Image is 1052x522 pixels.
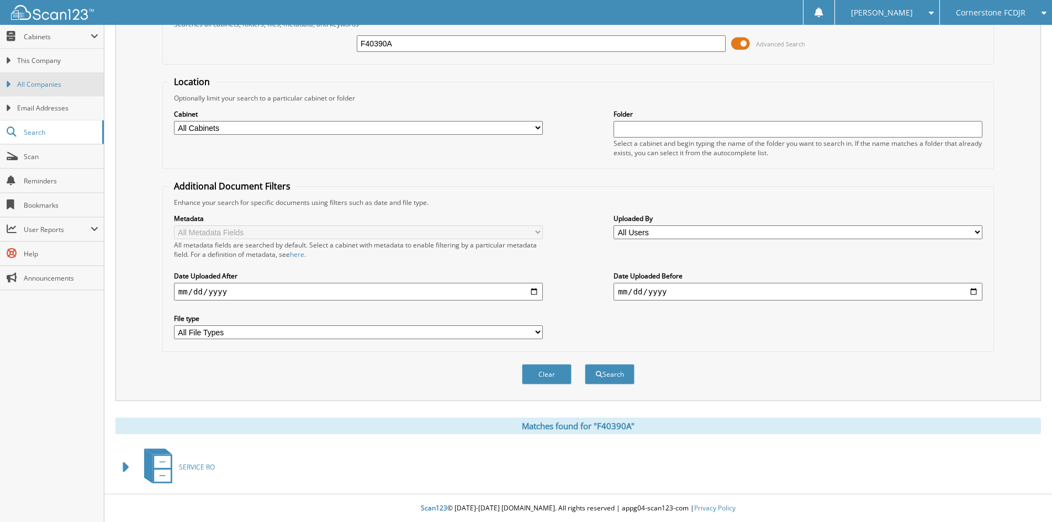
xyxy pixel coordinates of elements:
[614,214,982,223] label: Uploaded By
[174,240,543,259] div: All metadata fields are searched by default. Select a cabinet with metadata to enable filtering b...
[614,271,982,281] label: Date Uploaded Before
[956,9,1025,16] span: Cornerstone FCDJR
[851,9,913,16] span: [PERSON_NAME]
[11,5,94,20] img: scan123-logo-white.svg
[997,469,1052,522] iframe: Chat Widget
[17,80,98,89] span: All Companies
[174,271,543,281] label: Date Uploaded After
[115,418,1041,434] div: Matches found for "F40390A"
[168,198,988,207] div: Enhance your search for specific documents using filters such as date and file type.
[756,40,805,48] span: Advanced Search
[174,214,543,223] label: Metadata
[104,495,1052,522] div: © [DATE]-[DATE] [DOMAIN_NAME]. All rights reserved | appg04-scan123-com |
[17,56,98,66] span: This Company
[24,32,91,41] span: Cabinets
[168,93,988,103] div: Optionally limit your search to a particular cabinet or folder
[174,109,543,119] label: Cabinet
[522,364,572,384] button: Clear
[138,445,215,489] a: SERVICE RO
[24,273,98,283] span: Announcements
[24,225,91,234] span: User Reports
[24,201,98,210] span: Bookmarks
[168,76,215,88] legend: Location
[421,503,447,513] span: Scan123
[168,180,296,192] legend: Additional Document Filters
[24,249,98,259] span: Help
[614,283,982,300] input: end
[24,176,98,186] span: Reminders
[614,139,982,157] div: Select a cabinet and begin typing the name of the folder you want to search in. If the name match...
[24,128,97,137] span: Search
[17,103,98,113] span: Email Addresses
[179,462,215,472] span: SERVICE RO
[24,152,98,161] span: Scan
[614,109,982,119] label: Folder
[290,250,304,259] a: here
[694,503,736,513] a: Privacy Policy
[174,314,543,323] label: File type
[174,283,543,300] input: start
[585,364,635,384] button: Search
